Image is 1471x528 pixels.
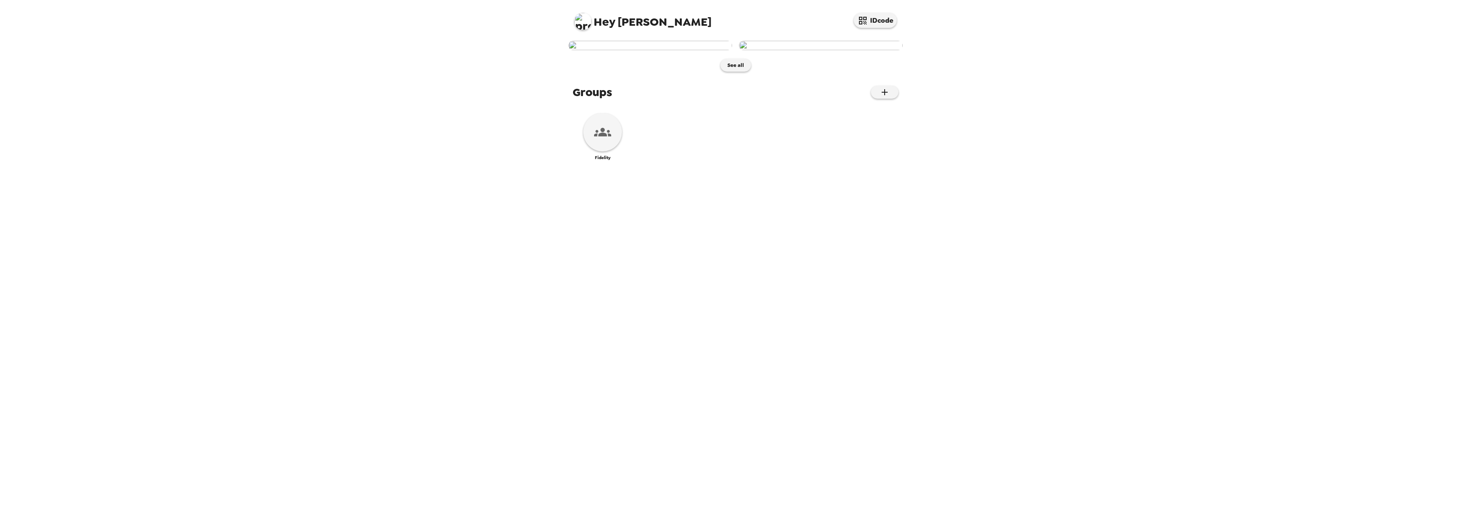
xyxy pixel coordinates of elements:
[573,84,612,100] span: Groups
[574,13,591,30] img: profile pic
[595,155,611,160] span: Fidelity
[574,9,711,28] span: [PERSON_NAME]
[854,13,897,28] button: IDcode
[739,41,903,50] img: user-267337
[568,41,732,50] img: user-267338
[594,14,615,30] span: Hey
[720,59,751,72] button: See all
